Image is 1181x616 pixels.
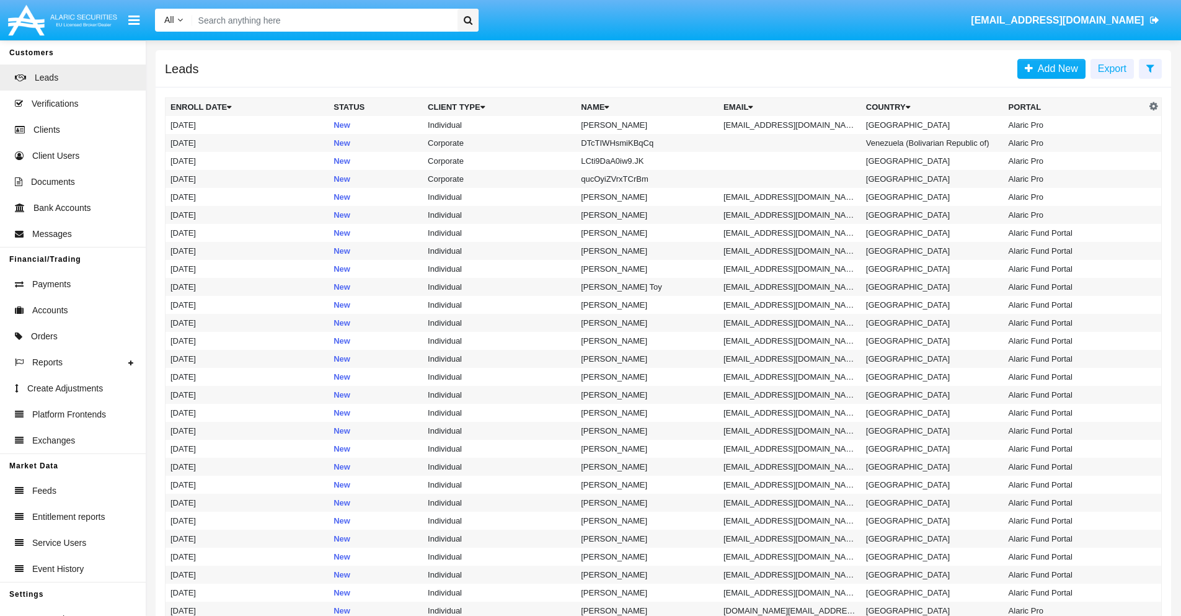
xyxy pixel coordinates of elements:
[329,332,423,350] td: New
[166,530,329,548] td: [DATE]
[329,566,423,584] td: New
[166,584,329,602] td: [DATE]
[329,188,423,206] td: New
[423,530,576,548] td: Individual
[1004,278,1146,296] td: Alaric Fund Portal
[719,242,861,260] td: [EMAIL_ADDRESS][DOMAIN_NAME]
[576,530,719,548] td: [PERSON_NAME]
[576,422,719,440] td: [PERSON_NAME]
[861,476,1004,494] td: [GEOGRAPHIC_DATA]
[719,224,861,242] td: [EMAIL_ADDRESS][DOMAIN_NAME]
[1004,512,1146,530] td: Alaric Fund Portal
[423,314,576,332] td: Individual
[1004,584,1146,602] td: Alaric Fund Portal
[971,15,1144,25] span: [EMAIL_ADDRESS][DOMAIN_NAME]
[329,530,423,548] td: New
[423,476,576,494] td: Individual
[861,206,1004,224] td: [GEOGRAPHIC_DATA]
[861,530,1004,548] td: [GEOGRAPHIC_DATA]
[719,440,861,458] td: [EMAIL_ADDRESS][DOMAIN_NAME]
[155,14,192,27] a: All
[32,408,106,421] span: Platform Frontends
[719,350,861,368] td: [EMAIL_ADDRESS][DOMAIN_NAME]
[329,224,423,242] td: New
[329,170,423,188] td: New
[166,548,329,566] td: [DATE]
[1004,404,1146,422] td: Alaric Fund Portal
[423,458,576,476] td: Individual
[861,188,1004,206] td: [GEOGRAPHIC_DATA]
[719,332,861,350] td: [EMAIL_ADDRESS][DOMAIN_NAME]
[423,170,576,188] td: Corporate
[423,134,576,152] td: Corporate
[423,350,576,368] td: Individual
[166,242,329,260] td: [DATE]
[861,404,1004,422] td: [GEOGRAPHIC_DATA]
[166,152,329,170] td: [DATE]
[329,584,423,602] td: New
[1004,332,1146,350] td: Alaric Fund Portal
[576,368,719,386] td: [PERSON_NAME]
[576,170,719,188] td: qucOyiZVrxTCrBm
[329,440,423,458] td: New
[423,494,576,512] td: Individual
[31,330,58,343] span: Orders
[33,202,91,215] span: Bank Accounts
[32,537,86,550] span: Service Users
[861,296,1004,314] td: [GEOGRAPHIC_DATA]
[166,314,329,332] td: [DATE]
[423,278,576,296] td: Individual
[576,206,719,224] td: [PERSON_NAME]
[166,404,329,422] td: [DATE]
[166,134,329,152] td: [DATE]
[719,584,861,602] td: [EMAIL_ADDRESS][DOMAIN_NAME]
[719,386,861,404] td: [EMAIL_ADDRESS][DOMAIN_NAME]
[423,242,576,260] td: Individual
[576,584,719,602] td: [PERSON_NAME]
[719,368,861,386] td: [EMAIL_ADDRESS][DOMAIN_NAME]
[166,278,329,296] td: [DATE]
[576,116,719,134] td: [PERSON_NAME]
[329,368,423,386] td: New
[719,422,861,440] td: [EMAIL_ADDRESS][DOMAIN_NAME]
[1004,134,1146,152] td: Alaric Pro
[719,206,861,224] td: [EMAIL_ADDRESS][DOMAIN_NAME]
[31,176,75,189] span: Documents
[576,242,719,260] td: [PERSON_NAME]
[329,422,423,440] td: New
[861,332,1004,350] td: [GEOGRAPHIC_DATA]
[1004,188,1146,206] td: Alaric Pro
[329,404,423,422] td: New
[329,134,423,152] td: New
[576,566,719,584] td: [PERSON_NAME]
[861,350,1004,368] td: [GEOGRAPHIC_DATA]
[423,296,576,314] td: Individual
[576,224,719,242] td: [PERSON_NAME]
[423,440,576,458] td: Individual
[576,134,719,152] td: DTcTIWHsmiKBqCq
[423,152,576,170] td: Corporate
[576,296,719,314] td: [PERSON_NAME]
[576,98,719,117] th: Name
[719,476,861,494] td: [EMAIL_ADDRESS][DOMAIN_NAME]
[576,314,719,332] td: [PERSON_NAME]
[32,97,78,110] span: Verifications
[576,440,719,458] td: [PERSON_NAME]
[861,494,1004,512] td: [GEOGRAPHIC_DATA]
[32,511,105,524] span: Entitlement reports
[166,350,329,368] td: [DATE]
[329,116,423,134] td: New
[329,296,423,314] td: New
[32,434,75,447] span: Exchanges
[719,548,861,566] td: [EMAIL_ADDRESS][DOMAIN_NAME]
[576,332,719,350] td: [PERSON_NAME]
[1004,314,1146,332] td: Alaric Fund Portal
[861,116,1004,134] td: [GEOGRAPHIC_DATA]
[719,296,861,314] td: [EMAIL_ADDRESS][DOMAIN_NAME]
[423,422,576,440] td: Individual
[423,224,576,242] td: Individual
[1004,476,1146,494] td: Alaric Fund Portal
[861,566,1004,584] td: [GEOGRAPHIC_DATA]
[329,152,423,170] td: New
[6,2,119,38] img: Logo image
